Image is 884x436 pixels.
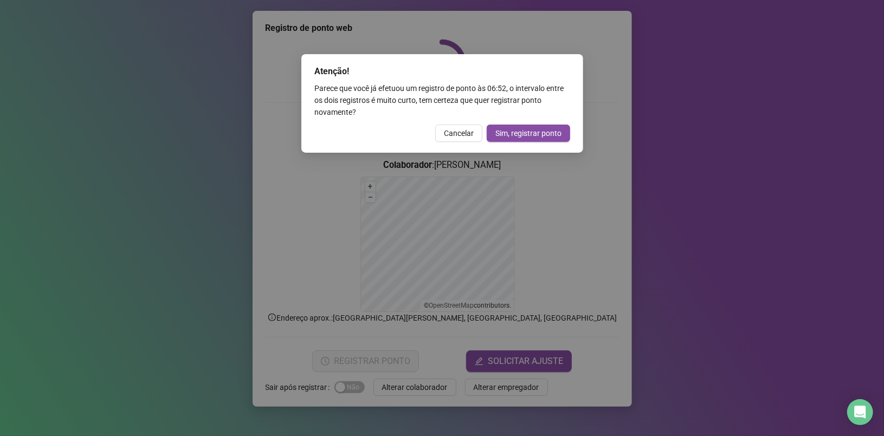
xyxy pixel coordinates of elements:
[314,65,570,78] div: Atenção!
[435,125,482,142] button: Cancelar
[314,82,570,118] div: Parece que você já efetuou um registro de ponto às 06:52 , o intervalo entre os dois registros é ...
[444,127,474,139] span: Cancelar
[495,127,562,139] span: Sim, registrar ponto
[847,399,873,425] div: Open Intercom Messenger
[487,125,570,142] button: Sim, registrar ponto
